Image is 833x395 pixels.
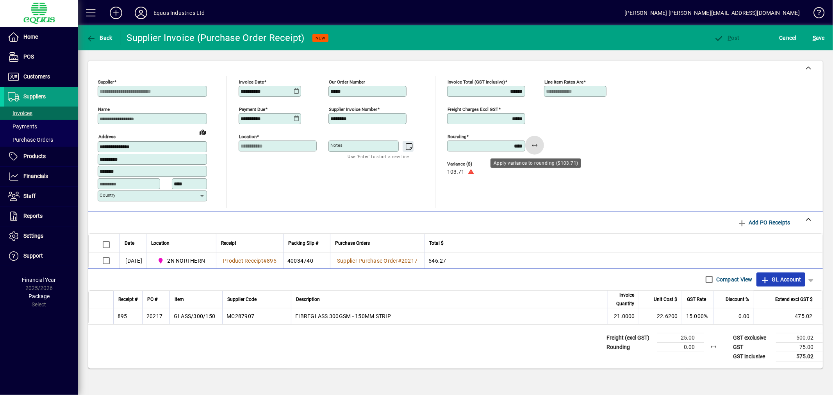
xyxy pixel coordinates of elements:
[126,257,143,265] span: [DATE]
[100,192,115,198] mat-label: Country
[754,308,822,324] td: 475.02
[23,213,43,219] span: Reports
[4,226,78,246] a: Settings
[174,312,215,320] div: GLASS/300/150
[624,7,800,19] div: [PERSON_NAME] [PERSON_NAME][EMAIL_ADDRESS][DOMAIN_NAME]
[448,134,466,139] mat-label: Rounding
[429,239,444,247] span: Total $
[813,35,816,41] span: S
[424,253,822,269] td: 546.27
[775,295,813,304] span: Extend excl GST $
[98,107,110,112] mat-label: Name
[776,342,823,352] td: 75.00
[283,253,330,269] td: 40034740
[654,295,677,304] span: Unit Cost $
[687,295,706,304] span: GST Rate
[125,239,141,247] div: Date
[398,258,401,264] span: #
[86,35,112,41] span: Back
[811,31,827,45] button: Save
[118,295,137,304] span: Receipt #
[639,308,682,324] td: 22.6200
[154,256,208,265] span: 2N NORTHERN
[329,79,365,85] mat-label: Our order number
[714,35,740,41] span: ost
[175,295,184,304] span: Item
[4,167,78,186] a: Financials
[288,239,318,247] span: Packing Slip #
[779,32,797,44] span: Cancel
[4,27,78,47] a: Home
[4,187,78,206] a: Staff
[544,79,583,85] mat-label: Line item rates are
[239,79,264,85] mat-label: Invoice date
[168,257,205,265] span: 2N NORTHERN
[239,134,257,139] mat-label: Location
[23,233,43,239] span: Settings
[22,277,56,283] span: Financial Year
[737,216,790,229] span: Add PO Receipts
[726,295,749,304] span: Discount %
[613,291,634,308] span: Invoice Quantity
[4,67,78,87] a: Customers
[429,239,813,247] div: Total $
[142,308,169,324] td: 20217
[813,32,825,44] span: ave
[220,256,279,265] a: Product Receipt#895
[729,342,776,352] td: GST
[776,333,823,342] td: 500.02
[334,256,420,265] a: Supplier Purchase Order#20217
[153,7,205,19] div: Equus Industries Ltd
[348,152,409,161] mat-hint: Use 'Enter' to start a new line
[296,295,320,304] span: Description
[448,107,498,112] mat-label: Freight charges excl GST
[4,107,78,120] a: Invoices
[335,239,370,247] span: Purchase Orders
[196,126,209,138] a: View on map
[23,93,46,100] span: Suppliers
[4,147,78,166] a: Products
[223,258,263,264] span: Product Receipt
[329,107,377,112] mat-label: Supplier invoice number
[227,295,257,304] span: Supplier Code
[401,258,417,264] span: 20217
[23,53,34,60] span: POS
[23,34,38,40] span: Home
[608,308,639,324] td: 21.0000
[23,193,36,199] span: Staff
[127,32,305,44] div: Supplier Invoice (Purchase Order Receipt)
[23,173,48,179] span: Financials
[125,239,134,247] span: Date
[776,352,823,361] td: 575.02
[603,333,657,342] td: Freight (excl GST)
[8,123,37,130] span: Payments
[147,295,157,304] span: PO #
[337,258,398,264] span: Supplier Purchase Order
[222,308,291,324] td: MC287907
[448,79,505,85] mat-label: Invoice Total (GST inclusive)
[4,120,78,133] a: Payments
[23,253,43,259] span: Support
[267,258,276,264] span: 895
[221,239,236,247] span: Receipt
[682,308,713,324] td: 15.000%
[239,107,265,112] mat-label: Payment due
[491,158,581,168] div: Apply variance to rounding ($103.71)
[128,6,153,20] button: Profile
[221,239,278,247] div: Receipt
[23,73,50,80] span: Customers
[103,6,128,20] button: Add
[715,276,753,283] label: Compact View
[8,137,53,143] span: Purchase Orders
[4,206,78,226] a: Reports
[713,308,754,324] td: 0.00
[657,333,704,342] td: 25.00
[657,342,704,352] td: 0.00
[808,2,823,27] a: Knowledge Base
[78,31,121,45] app-page-header-button: Back
[84,31,114,45] button: Back
[291,308,608,324] td: FIBREGLASS 300GSM - 150MM STRIP
[447,162,494,167] span: Variance ($)
[151,239,169,247] span: Location
[447,169,464,175] span: 103.71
